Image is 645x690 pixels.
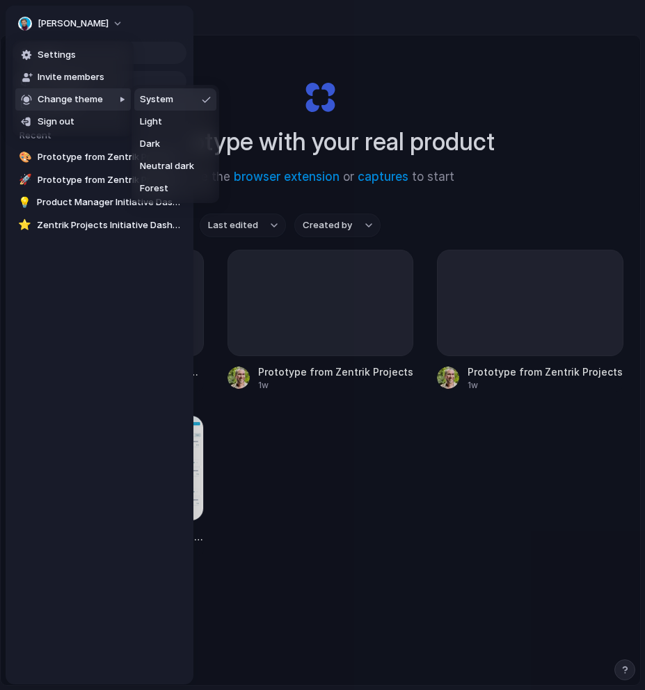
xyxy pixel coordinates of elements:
[140,182,168,195] span: Forest
[38,70,104,84] span: Invite members
[38,93,103,106] span: Change theme
[140,115,162,129] span: Light
[140,93,173,106] span: System
[140,159,194,173] span: Neutral dark
[38,48,76,62] span: Settings
[140,137,160,151] span: Dark
[38,115,74,129] span: Sign out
